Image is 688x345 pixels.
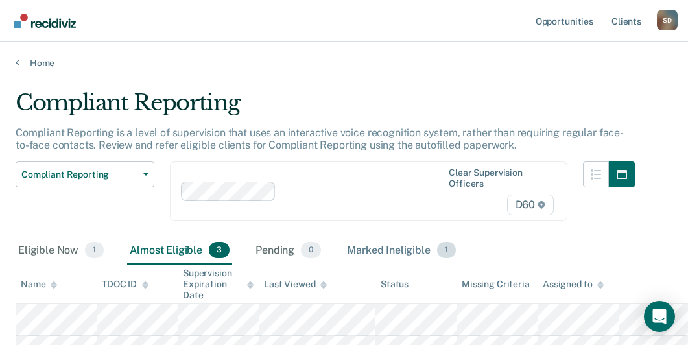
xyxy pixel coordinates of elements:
span: Compliant Reporting [21,169,138,180]
span: 0 [301,242,321,259]
div: TDOC ID [102,279,148,290]
div: Almost Eligible3 [127,237,232,265]
div: Assigned to [543,279,604,290]
p: Compliant Reporting is a level of supervision that uses an interactive voice recognition system, ... [16,126,624,151]
div: Status [381,279,409,290]
span: D60 [507,195,554,215]
button: Profile dropdown button [657,10,678,30]
div: Name [21,279,57,290]
div: S D [657,10,678,30]
div: Last Viewed [264,279,327,290]
div: Compliant Reporting [16,89,635,126]
div: Supervision Expiration Date [183,268,254,300]
span: 3 [209,242,230,259]
a: Home [16,57,672,69]
img: Recidiviz [14,14,76,28]
div: Marked Ineligible1 [344,237,458,265]
div: Missing Criteria [462,279,530,290]
span: 1 [437,242,456,259]
div: Open Intercom Messenger [644,301,675,332]
span: 1 [85,242,104,259]
div: Clear supervision officers [449,167,551,189]
button: Compliant Reporting [16,161,154,187]
div: Pending0 [253,237,324,265]
div: Eligible Now1 [16,237,106,265]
